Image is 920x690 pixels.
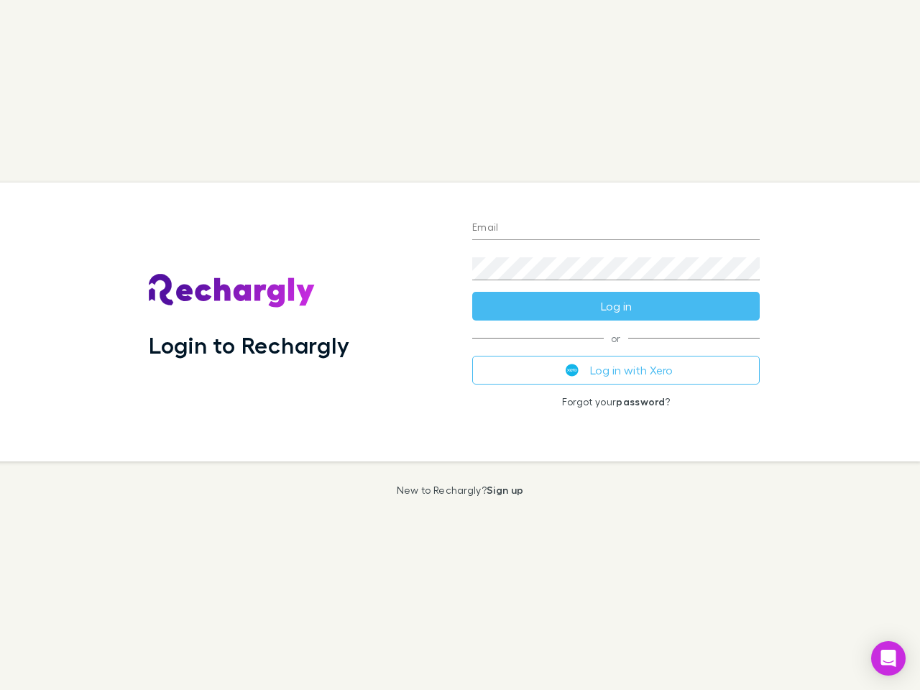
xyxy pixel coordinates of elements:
button: Log in [472,292,760,321]
p: Forgot your ? [472,396,760,408]
img: Rechargly's Logo [149,274,316,308]
img: Xero's logo [566,364,579,377]
div: Open Intercom Messenger [871,641,906,676]
h1: Login to Rechargly [149,331,349,359]
a: Sign up [487,484,523,496]
a: password [616,395,665,408]
button: Log in with Xero [472,356,760,385]
p: New to Rechargly? [397,484,524,496]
